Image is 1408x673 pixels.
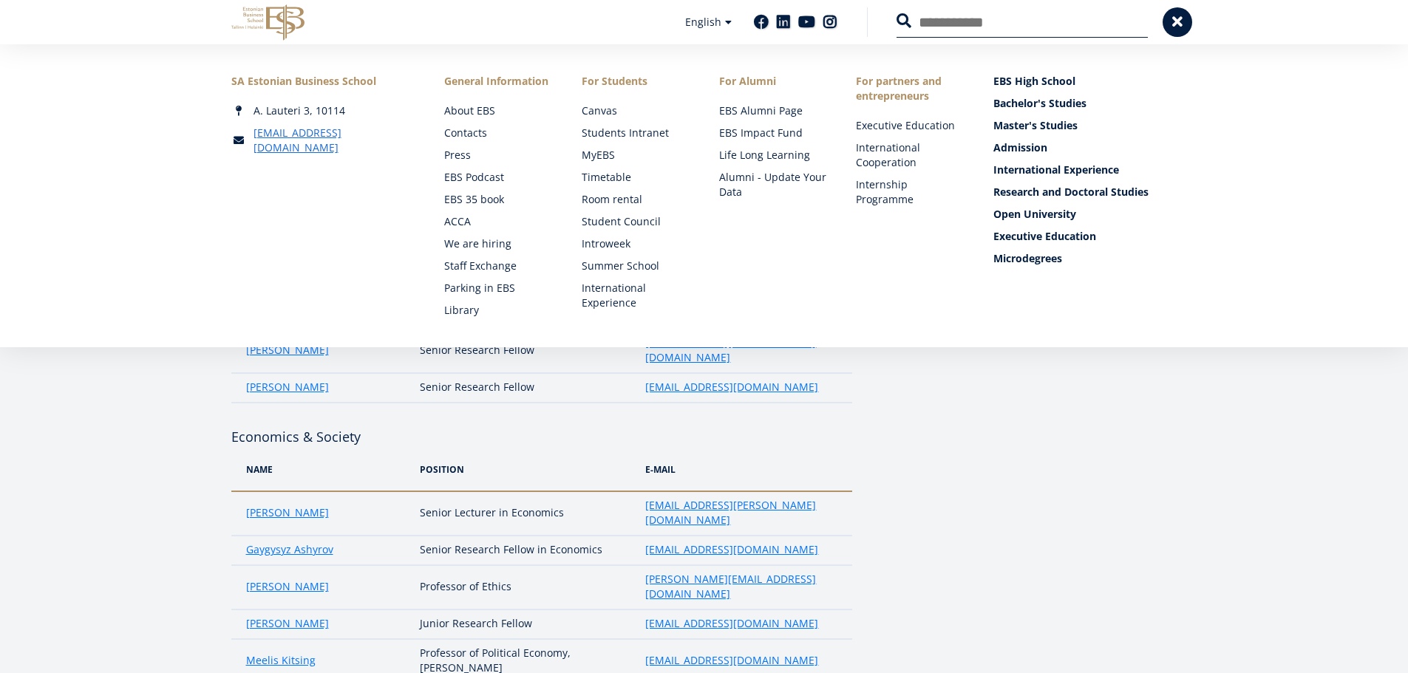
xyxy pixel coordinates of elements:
a: Parking in EBS [444,281,552,295]
a: [PERSON_NAME] [246,343,329,358]
a: EBS 35 book [444,192,552,207]
a: Instagram [823,15,837,30]
a: Student Council [582,214,690,229]
a: Library [444,303,552,318]
a: Admission [993,140,1177,155]
a: Canvas [582,103,690,118]
td: Senior Research Fellow [412,373,638,403]
a: Life Long Learning [719,148,827,163]
a: [EMAIL_ADDRESS][DOMAIN_NAME] [645,380,818,394]
a: Executive Education [993,229,1177,244]
td: Professor of Ethics [412,565,638,609]
a: Linkedin [776,15,791,30]
a: [PERSON_NAME][EMAIL_ADDRESS][DOMAIN_NAME] [645,572,837,601]
a: International Cooperation [856,140,964,170]
td: Senior Research Fellow [412,329,638,373]
a: [EMAIL_ADDRESS][DOMAIN_NAME] [645,616,818,631]
a: [EMAIL_ADDRESS][PERSON_NAME][DOMAIN_NAME] [645,498,837,527]
th: NAME [231,448,413,491]
a: For Students [582,74,690,89]
a: Room rental [582,192,690,207]
a: Open University [993,207,1177,222]
a: About EBS [444,103,552,118]
a: Meelis Kitsing [246,653,316,668]
a: We are hiring [444,236,552,251]
a: Gaygysyz Ashyrov [246,542,333,557]
div: A. Lauteri 3, 10114 [231,103,415,118]
a: Youtube [798,15,815,30]
a: Bachelor's Studies [993,96,1177,111]
span: General Information [444,74,552,89]
a: [PERSON_NAME] [246,579,329,594]
a: [PERSON_NAME][EMAIL_ADDRESS][DOMAIN_NAME] [645,335,837,365]
a: International Experience [582,281,690,310]
a: Facebook [754,15,769,30]
th: POSITION [412,448,638,491]
h4: Economics & Society [231,426,852,448]
a: Timetable [582,170,690,185]
a: [EMAIL_ADDRESS][DOMAIN_NAME] [645,542,818,557]
a: Press [444,148,552,163]
a: Contacts [444,126,552,140]
a: [PERSON_NAME] [246,616,329,631]
a: EBS Podcast [444,170,552,185]
a: [PERSON_NAME] [246,380,329,394]
div: SA Estonian Business School [231,74,415,89]
a: Summer School [582,259,690,273]
a: International Experience [993,163,1177,177]
span: For partners and entrepreneurs [856,74,964,103]
a: Executive Education [856,118,964,133]
a: EBS Alumni Page [719,103,827,118]
a: Master's Studies [993,118,1177,133]
a: EBS High School [993,74,1177,89]
td: Senior Lecturer in Economics [412,491,638,536]
a: Students Intranet [582,126,690,140]
a: Introweek [582,236,690,251]
a: Internship Programme [856,177,964,207]
a: Microdegrees [993,251,1177,266]
a: EBS Impact Fund [719,126,827,140]
a: [EMAIL_ADDRESS][DOMAIN_NAME] [645,653,818,668]
span: For Alumni [719,74,827,89]
a: Research and Doctoral Studies [993,185,1177,199]
a: Alumni - Update Your Data [719,170,827,199]
a: [EMAIL_ADDRESS][DOMAIN_NAME] [254,126,415,155]
a: MyEBS [582,148,690,163]
a: [PERSON_NAME] [246,505,329,520]
a: Staff Exchange [444,259,552,273]
th: e-MAIL [638,448,851,491]
a: ACCA [444,214,552,229]
td: Junior Research Fellow [412,609,638,639]
td: Senior Research Fellow in Economics [412,536,638,565]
